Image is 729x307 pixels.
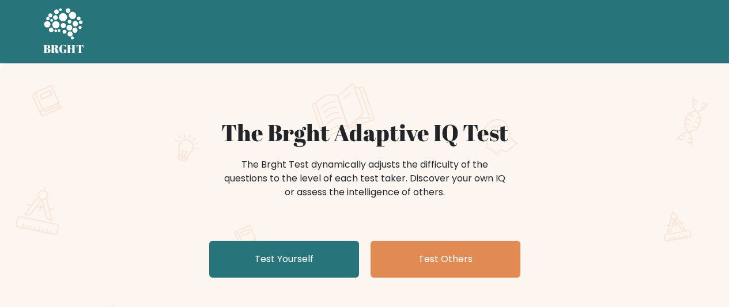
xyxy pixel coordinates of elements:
[371,241,520,278] a: Test Others
[209,241,359,278] a: Test Yourself
[221,158,509,199] div: The Brght Test dynamically adjusts the difficulty of the questions to the level of each test take...
[43,42,85,56] h5: BRGHT
[84,119,646,146] h1: The Brght Adaptive IQ Test
[43,5,85,59] a: BRGHT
